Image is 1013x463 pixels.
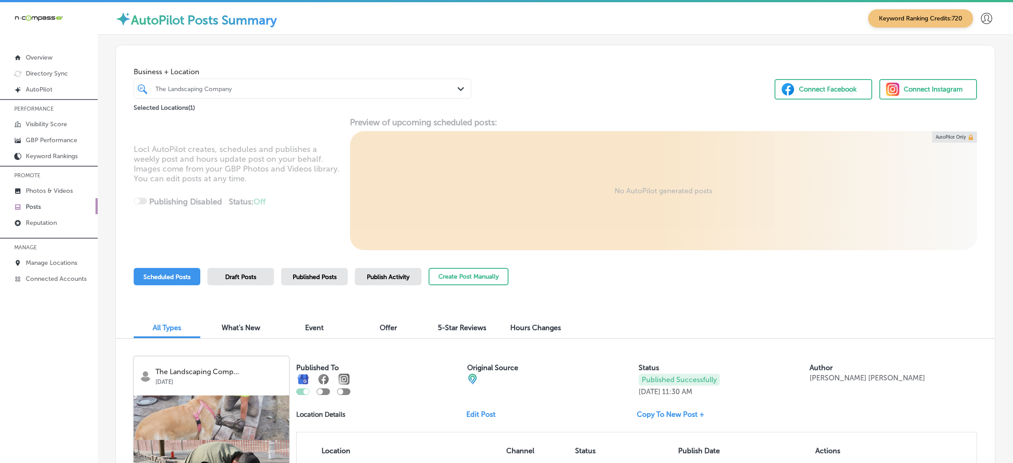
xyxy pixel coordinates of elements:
span: Hours Changes [510,323,561,332]
p: AutoPilot [26,86,52,93]
p: Published Successfully [639,374,720,386]
label: AutoPilot Posts Summary [131,13,277,28]
p: Keyword Rankings [26,152,78,160]
p: Reputation [26,219,57,227]
p: Selected Locations ( 1 ) [134,100,195,112]
span: 5-Star Reviews [438,323,486,332]
span: Keyword Ranking Credits: 720 [868,9,973,28]
label: Author [810,363,833,372]
img: 660ab0bf-5cc7-4cb8-ba1c-48b5ae0f18e60NCTV_CLogo_TV_Black_-500x88.png [14,14,63,22]
p: Photos & Videos [26,187,73,195]
span: What's New [222,323,260,332]
span: Business + Location [134,68,471,76]
button: Create Post Manually [429,268,508,285]
p: Overview [26,54,52,61]
p: Manage Locations [26,259,77,267]
p: The Landscaping Comp... [155,368,283,376]
div: Connect Facebook [799,83,857,96]
a: Copy To New Post + [637,410,711,419]
span: Event [305,323,324,332]
p: 11:30 AM [662,387,692,396]
img: logo [140,371,151,382]
p: Posts [26,203,41,211]
span: Scheduled Posts [143,273,191,281]
label: Original Source [467,363,518,372]
p: [DATE] [639,387,660,396]
span: Offer [380,323,397,332]
label: Status [639,363,659,372]
p: Visibility Score [26,120,67,128]
p: [PERSON_NAME] [PERSON_NAME] [810,374,925,382]
p: GBP Performance [26,136,77,144]
label: Published To [296,363,339,372]
button: Connect Instagram [879,79,977,100]
a: Edit Post [466,410,503,419]
img: cba84b02adce74ede1fb4a8549a95eca.png [467,374,478,384]
img: autopilot-icon [115,11,131,27]
p: Directory Sync [26,70,68,77]
span: Draft Posts [225,273,256,281]
span: All Types [153,323,181,332]
p: Location Details [296,411,346,419]
button: Connect Facebook [775,79,872,100]
p: [DATE] [155,376,283,385]
div: The Landscaping Company [155,85,458,92]
div: Connect Instagram [904,83,963,96]
p: Connected Accounts [26,275,87,283]
span: Published Posts [293,273,337,281]
span: Publish Activity [367,273,409,281]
